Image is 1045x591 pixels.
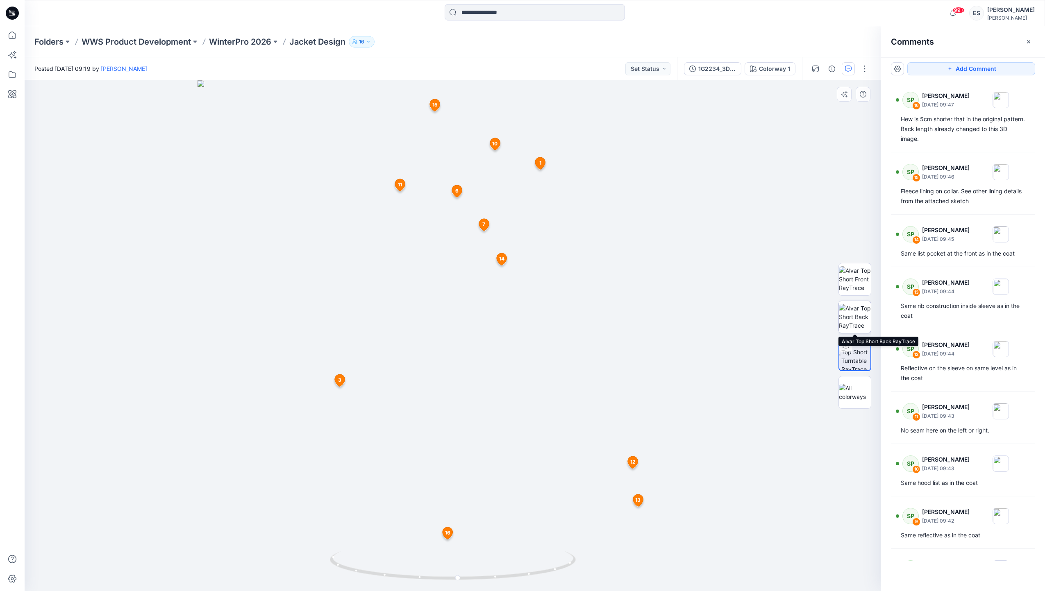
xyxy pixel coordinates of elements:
div: 12 [912,351,920,359]
p: [PERSON_NAME] [922,91,970,101]
div: SP [902,560,919,577]
div: Hew is 5cm shorter that in the original pattern. Back length already changed to this 3D image. [901,114,1025,144]
img: Alvar Top Short Back RayTrace [839,304,871,330]
button: 1G2234_3D design_no lining-raglan sleeve [684,62,741,75]
div: 11 [912,413,920,421]
p: [DATE] 09:45 [922,235,970,243]
div: SP [902,279,919,295]
button: Details [825,62,838,75]
div: Same list pocket at the front as in the coat [901,249,1025,258]
div: SP [902,164,919,180]
div: No seam here on the left or right. [901,426,1025,435]
div: Same hood list as in the coat [901,478,1025,488]
p: [DATE] 09:42 [922,517,970,525]
p: [PERSON_NAME] [922,278,970,288]
p: [PERSON_NAME] [922,559,970,569]
div: Fleece lining on collar. See other lining details from the attached sketch [901,186,1025,206]
p: [DATE] 09:46 [922,173,970,181]
p: [DATE] 09:44 [922,350,970,358]
div: 1G2234_3D design_no lining-raglan sleeve [698,64,736,73]
div: SP [902,455,919,472]
div: 13 [912,288,920,297]
div: 10 [912,465,920,473]
div: SP [902,92,919,108]
div: ES [969,6,984,20]
span: Posted [DATE] 09:19 by [34,64,147,73]
p: [PERSON_NAME] [922,507,970,517]
div: SP [902,341,919,357]
div: Colorway 1 [759,64,790,73]
div: [PERSON_NAME] [987,5,1035,15]
div: Reflective on the sleeve on same level as in the coat [901,363,1025,383]
p: [DATE] 09:44 [922,288,970,296]
button: Add Comment [907,62,1035,75]
div: 16 [912,102,920,110]
p: [PERSON_NAME] [922,163,970,173]
p: [PERSON_NAME] [922,402,970,412]
p: [PERSON_NAME] [922,225,970,235]
a: WinterPro 2026 [209,36,271,48]
a: WWS Product Development [82,36,191,48]
p: [DATE] 09:47 [922,101,970,109]
img: Alvar Top Short Turntable RayTrace [841,339,870,370]
p: [DATE] 09:43 [922,412,970,420]
div: Same rib construction inside sleeve as in the coat [901,301,1025,321]
button: 16 [349,36,375,48]
img: Alvar Top Short Front RayTrace [839,266,871,292]
button: Colorway 1 [745,62,795,75]
div: SP [902,508,919,524]
div: SP [902,403,919,419]
div: SP [902,226,919,242]
div: 15 [912,174,920,182]
p: [PERSON_NAME] [922,455,970,464]
div: 14 [912,236,920,244]
div: 9 [912,518,920,526]
p: 16 [359,37,364,46]
span: 99+ [952,7,965,14]
p: Jacket Design [289,36,345,48]
img: All colorways [839,384,871,401]
p: [DATE] 09:43 [922,464,970,473]
h2: Comments [891,37,934,47]
div: Same reflective as in the coat [901,530,1025,540]
div: [PERSON_NAME] [987,15,1035,21]
a: [PERSON_NAME] [101,65,147,72]
a: Folders [34,36,64,48]
p: [PERSON_NAME] [922,340,970,350]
